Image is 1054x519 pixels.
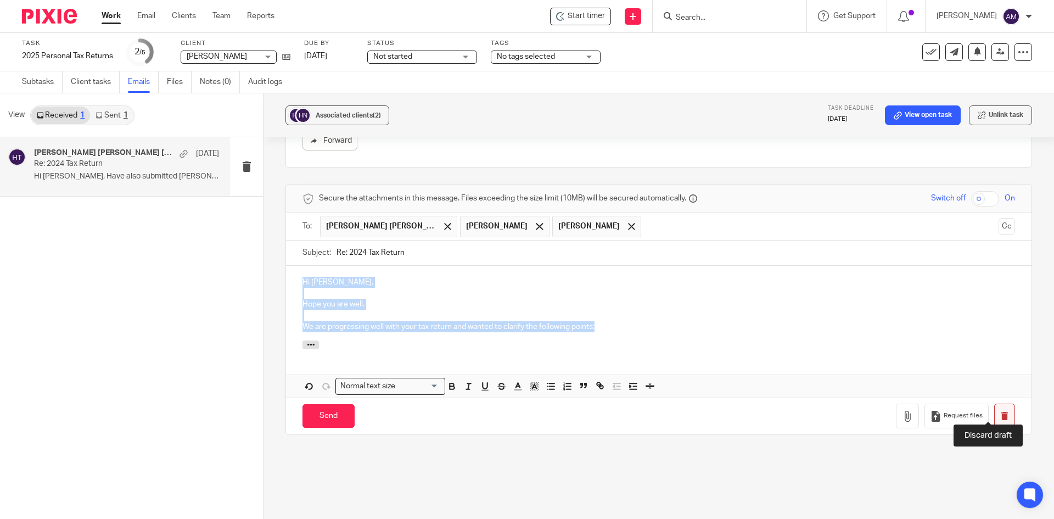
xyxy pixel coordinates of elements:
small: /5 [139,49,145,55]
h4: [PERSON_NAME] [PERSON_NAME] [PERSON_NAME] [34,148,174,158]
label: Status [367,39,477,48]
a: Received1 [31,107,90,124]
a: Team [212,10,231,21]
span: [PERSON_NAME] [466,221,528,232]
a: Notes (0) [200,71,240,93]
p: Re: 2024 Tax Return [34,159,182,169]
label: Subject: [302,247,331,258]
p: [DATE] [828,115,874,124]
a: View open task [885,105,961,125]
p: [DATE] [196,148,219,159]
div: Search for option [335,378,445,395]
a: Files [167,71,192,93]
a: Audit logs [248,71,290,93]
label: Client [181,39,290,48]
span: Associated clients [316,112,381,119]
span: Request files [944,411,983,420]
input: Search for option [399,381,439,392]
a: Sent1 [90,107,133,124]
span: Switch off [931,193,966,204]
span: (2) [373,112,381,119]
span: On [1005,193,1015,204]
label: Tags [491,39,601,48]
img: Pixie [22,9,77,24]
div: HUY TRAN - 2025 Personal Tax Returns [550,8,611,25]
span: Normal text size [338,381,398,392]
p: Hi [PERSON_NAME], [302,277,1015,299]
span: View [8,109,25,121]
p: [PERSON_NAME] [937,10,997,21]
span: Not started [373,53,412,60]
button: Unlink task [969,105,1032,125]
img: svg%3E [8,148,26,166]
a: Emails [128,71,159,93]
button: Request files [924,404,988,428]
input: Send [302,404,355,428]
label: Task [22,39,113,48]
a: Subtasks [22,71,63,93]
a: Forward [302,131,357,150]
div: 1 [124,111,128,119]
span: Task deadline [828,105,874,111]
span: [PERSON_NAME] [558,221,620,232]
span: Get Support [833,12,876,20]
p: Hi [PERSON_NAME], Have also submitted [PERSON_NAME]’s form ... [34,172,219,181]
p: Hope you are well. [302,299,1015,310]
img: svg%3E [288,107,305,124]
span: [DATE] [304,52,327,60]
a: Client tasks [71,71,120,93]
a: Clients [172,10,196,21]
img: svg%3E [1002,8,1020,25]
span: [PERSON_NAME] [187,53,247,60]
img: svg%3E [295,107,311,124]
input: Search [675,13,773,23]
a: Work [102,10,121,21]
a: Email [137,10,155,21]
span: [PERSON_NAME] [PERSON_NAME] [326,221,436,232]
span: Start timer [568,10,605,22]
button: Cc [999,218,1015,235]
p: We are progressing well with your tax return and wanted to clarify the following points: [302,321,1015,332]
div: 1 [80,111,85,119]
span: No tags selected [497,53,555,60]
div: 2025 Personal Tax Returns [22,51,113,62]
a: Reports [247,10,274,21]
label: Due by [304,39,354,48]
div: 2 [134,46,145,58]
span: Secure the attachments in this message. Files exceeding the size limit (10MB) will be secured aut... [319,193,686,204]
button: Associated clients(2) [285,105,389,125]
label: To: [302,221,315,232]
